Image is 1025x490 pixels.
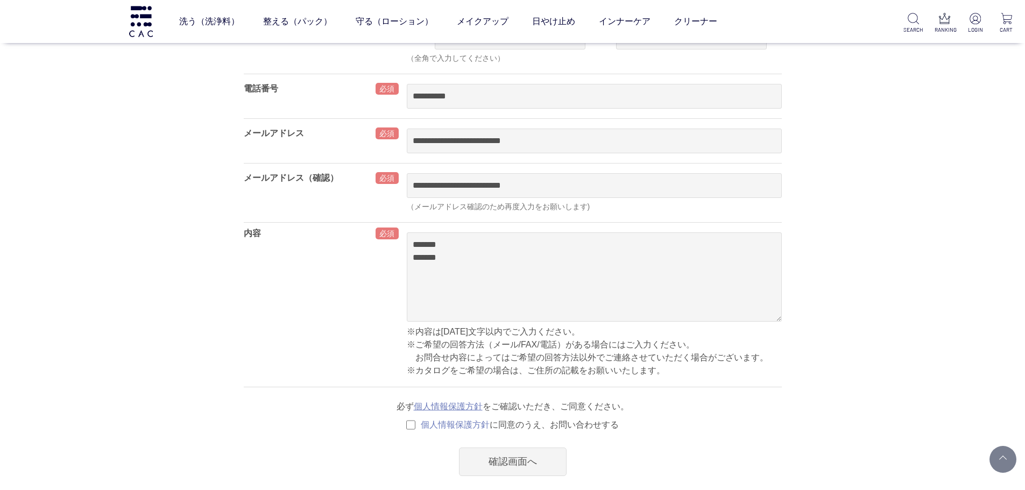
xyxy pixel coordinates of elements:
label: メールアドレス（確認） [244,173,338,182]
div: 確認画面へ [459,448,567,476]
label: 電話番号 [244,84,278,93]
a: 洗う（洗浄料） [179,6,239,37]
div: （メールアドレス確認のため再度入力をお願いします) [407,201,782,212]
a: メイクアップ [457,6,508,37]
label: メールアドレス [244,129,304,138]
a: 個人情報保護方針 [414,402,483,411]
p: LOGIN [965,26,985,34]
p: お問合せ内容によってはご希望の回答方法以外でご連絡させていただく場合がございます。 [415,351,782,364]
p: ※内容は[DATE]文字以内でご入力ください。 [407,325,782,338]
input: 個人情報保護方針に同意のうえ、お問い合わせする [406,420,415,430]
label: に同意のうえ、お問い合わせする [406,420,619,429]
p: ※カタログをご希望の場合は、ご住所の記載をお願いいたします。 [407,364,782,377]
a: 日やけ止め [532,6,575,37]
a: インナーケア [599,6,651,37]
a: CART [996,13,1016,34]
a: 整える（パック） [263,6,332,37]
img: logo [128,6,154,37]
p: SEARCH [903,26,923,34]
p: ※ご希望の回答方法（メール/FAX/電話）がある場合にはご入力ください。 [407,338,782,351]
p: RANKING [935,26,955,34]
label: 内容 [244,229,261,238]
a: LOGIN [965,13,985,34]
p: CART [996,26,1016,34]
a: SEARCH [903,13,923,34]
a: 個人情報保護方針 [421,420,490,429]
p: 必ず をご確認いただき、ご同意ください。 [244,400,782,413]
a: クリーナー [674,6,717,37]
a: 守る（ローション） [356,6,433,37]
a: RANKING [935,13,955,34]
